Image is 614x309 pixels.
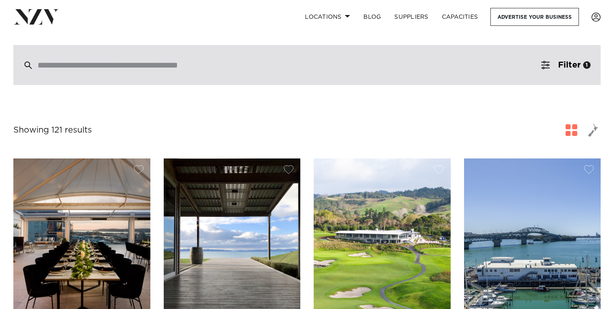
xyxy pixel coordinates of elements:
[490,8,579,26] a: Advertise your business
[583,61,591,69] div: 1
[558,61,581,69] span: Filter
[357,8,388,26] a: BLOG
[435,8,485,26] a: Capacities
[388,8,435,26] a: SUPPLIERS
[13,9,59,24] img: nzv-logo.png
[531,45,601,85] button: Filter1
[298,8,357,26] a: Locations
[13,124,92,137] div: Showing 121 results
